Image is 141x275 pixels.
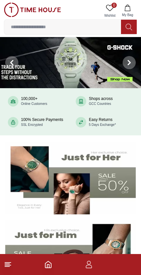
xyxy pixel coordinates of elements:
span: SSL Encrypted [21,123,43,127]
span: Wishlist [102,13,118,18]
button: My Bag [118,3,137,19]
a: Home [44,261,52,268]
a: 0Wishlist [102,3,118,19]
span: GCC Countries [89,102,111,106]
div: 100,000+ [21,96,47,106]
div: Easy Returns [89,117,116,127]
span: 0 [111,3,117,8]
span: Online Customers [21,102,47,106]
span: My Bag [119,12,136,17]
div: Shops across [89,96,113,106]
img: ... [4,3,61,17]
img: Women's Watches Banner [5,142,136,214]
span: 5 Days Exchange* [89,123,116,127]
div: 100% Secure Payments [21,117,63,127]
